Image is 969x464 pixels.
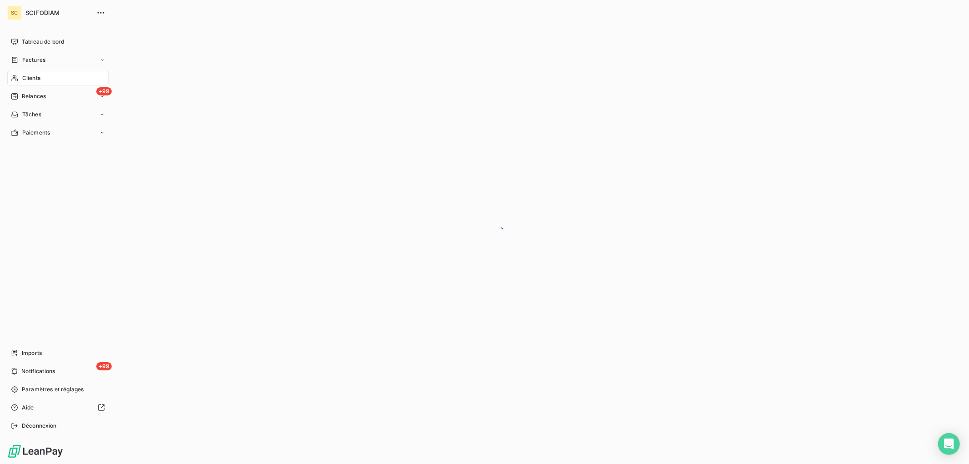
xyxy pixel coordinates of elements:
[7,444,64,459] img: Logo LeanPay
[22,385,84,394] span: Paramètres et réglages
[96,362,112,370] span: +99
[22,129,50,137] span: Paiements
[22,349,42,357] span: Imports
[21,367,55,375] span: Notifications
[96,87,112,95] span: +99
[7,400,109,415] a: Aide
[22,56,45,64] span: Factures
[22,74,40,82] span: Clients
[938,433,960,455] div: Open Intercom Messenger
[7,5,22,20] div: SC
[22,422,57,430] span: Déconnexion
[22,92,46,100] span: Relances
[22,110,41,119] span: Tâches
[25,9,91,16] span: SCIFODIAM
[22,38,64,46] span: Tableau de bord
[22,404,34,412] span: Aide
